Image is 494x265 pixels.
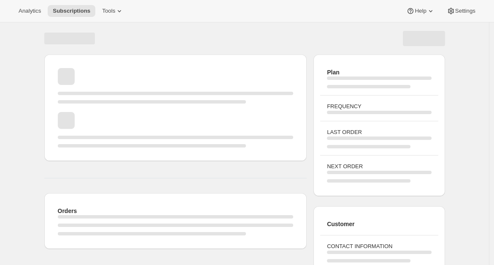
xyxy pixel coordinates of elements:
button: Help [401,5,440,17]
h2: Orders [58,207,294,215]
span: Help [415,8,426,14]
button: Analytics [13,5,46,17]
h3: CONTACT INFORMATION [327,242,431,251]
button: Subscriptions [48,5,95,17]
h3: FREQUENCY [327,102,431,111]
span: Tools [102,8,115,14]
span: Analytics [19,8,41,14]
button: Settings [442,5,481,17]
h3: LAST ORDER [327,128,431,137]
span: Settings [455,8,475,14]
button: Tools [97,5,129,17]
h2: Plan [327,68,431,76]
h3: NEXT ORDER [327,162,431,171]
span: Subscriptions [53,8,90,14]
h2: Customer [327,220,431,228]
